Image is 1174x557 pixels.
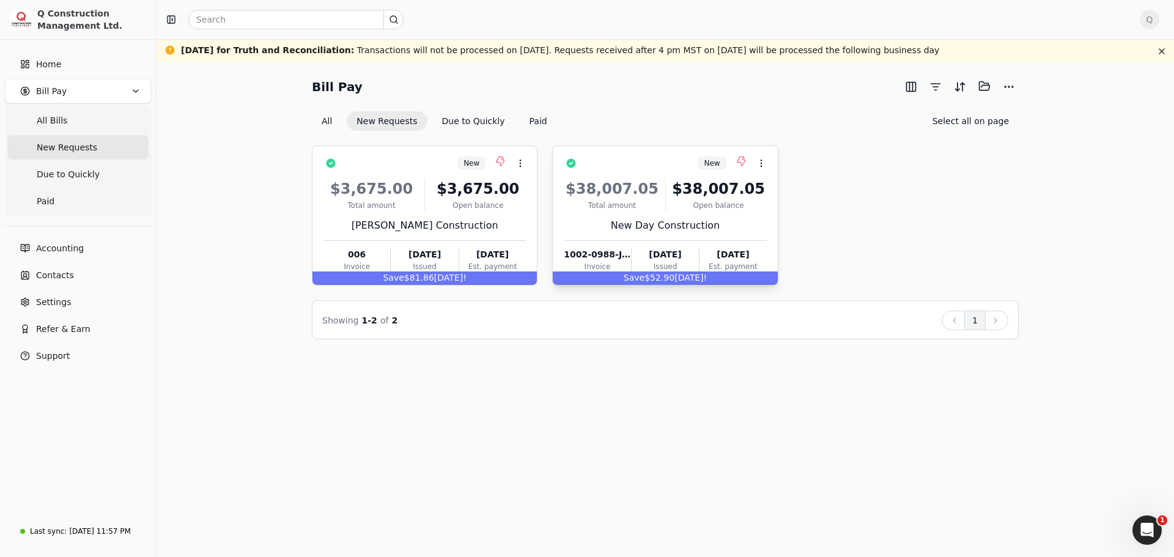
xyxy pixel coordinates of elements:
iframe: Intercom live chat [1132,515,1162,545]
button: Batch (0) [975,76,994,96]
span: Save [624,273,644,282]
div: Total amount [564,200,660,211]
div: [DATE] 11:57 PM [69,526,130,537]
span: Showing [322,315,358,325]
a: All Bills [7,108,149,133]
a: New Requests [7,135,149,160]
div: Open balance [671,200,767,211]
button: New Requests [347,111,427,131]
div: Invoice [323,261,390,272]
img: 3171ca1f-602b-4dfe-91f0-0ace091e1481.jpeg [10,9,32,31]
div: [DATE] [391,248,458,261]
div: Total amount [323,200,419,211]
button: Bill Pay [5,79,151,103]
button: Q [1140,10,1159,29]
div: Invoice [564,261,630,272]
div: Est. payment [459,261,526,272]
a: Due to Quickly [7,162,149,186]
span: [DATE]! [434,273,467,282]
div: Est. payment [700,261,766,272]
a: Contacts [5,263,151,287]
span: Bill Pay [36,85,67,98]
span: Paid [37,195,54,208]
button: Due to Quickly [432,111,515,131]
button: 1 [964,311,986,330]
span: New [463,158,479,169]
span: Save [383,273,404,282]
span: of [380,315,389,325]
div: [DATE] [632,248,699,261]
div: 1002-0988-JAB [564,248,630,261]
button: Support [5,344,151,368]
span: Refer & Earn [36,323,90,336]
span: 1 - 2 [362,315,377,325]
div: Transactions will not be processed on [DATE]. Requests received after 4 pm MST on [DATE] will be ... [181,44,939,57]
span: Support [36,350,70,363]
a: Settings [5,290,151,314]
div: $38,007.05 [564,178,660,200]
span: [DATE]! [674,273,707,282]
span: [DATE] for Truth and Reconciliation : [181,45,354,55]
button: More [999,77,1019,97]
div: Invoice filter options [312,111,557,131]
div: $52.90 [553,271,777,285]
div: 006 [323,248,390,261]
div: $81.86 [312,271,537,285]
span: Home [36,58,61,71]
div: Open balance [430,200,526,211]
span: Settings [36,296,71,309]
div: [DATE] [459,248,526,261]
button: Select all on page [923,111,1019,131]
a: Home [5,52,151,76]
button: Refer & Earn [5,317,151,341]
span: 1 [1157,515,1167,525]
span: New [704,158,720,169]
div: [DATE] [700,248,766,261]
span: Accounting [36,242,84,255]
button: Paid [520,111,557,131]
h2: Bill Pay [312,77,363,97]
a: Paid [7,189,149,213]
a: Accounting [5,236,151,260]
div: $3,675.00 [323,178,419,200]
div: New Day Construction [564,218,766,233]
div: Last sync: [30,526,67,537]
a: Last sync:[DATE] 11:57 PM [5,520,151,542]
span: Contacts [36,269,74,282]
span: New Requests [37,141,97,154]
button: All [312,111,342,131]
div: Q Construction Management Ltd. [37,7,146,32]
span: All Bills [37,114,67,127]
div: Issued [632,261,699,272]
input: Search [188,10,404,29]
div: $3,675.00 [430,178,526,200]
div: [PERSON_NAME] Construction [323,218,526,233]
div: Issued [391,261,458,272]
span: Due to Quickly [37,168,100,181]
button: Sort [950,77,970,97]
span: 2 [392,315,398,325]
div: $38,007.05 [671,178,767,200]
